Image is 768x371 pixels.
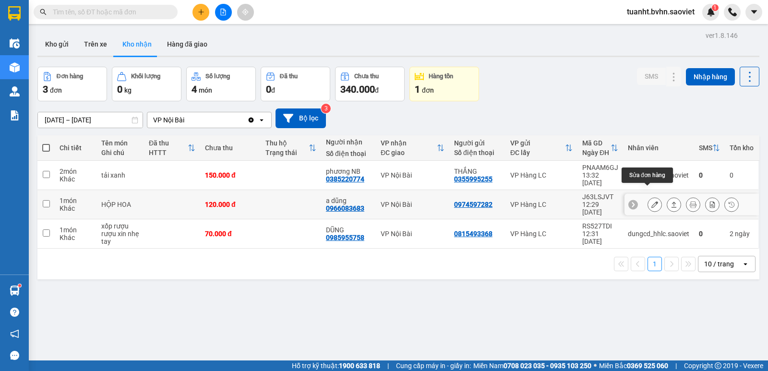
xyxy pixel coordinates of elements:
img: phone-icon [728,8,737,16]
div: Tồn kho [730,144,754,152]
input: Selected VP Nội Bài. [185,115,186,125]
button: Đã thu0đ [261,67,330,101]
span: kg [124,86,132,94]
div: Khác [60,204,92,212]
span: Cung cấp máy in - giấy in: [396,360,471,371]
span: search [40,9,47,15]
div: Ngày ĐH [582,149,611,156]
div: SMS [699,144,712,152]
th: Toggle SortBy [505,135,577,161]
div: Chưa thu [354,73,379,80]
button: aim [237,4,254,21]
div: phương NB [326,168,371,175]
span: copyright [715,362,721,369]
div: Số điện thoại [326,150,371,157]
button: Kho gửi [37,33,76,56]
sup: 3 [321,104,331,113]
button: file-add [215,4,232,21]
div: 0985955758 [326,234,364,241]
div: rượu xin nhẹ tay [101,230,139,245]
div: 2 món [60,168,92,175]
div: 0 [699,230,720,238]
strong: 0369 525 060 [627,362,668,370]
div: tải xanh [101,171,139,179]
div: THẮNG [454,168,501,175]
div: Khác [60,234,92,241]
svg: open [742,260,749,268]
div: Sửa đơn hàng [622,168,673,183]
svg: open [258,116,265,124]
span: notification [10,329,19,338]
div: Khối lượng [131,73,160,80]
div: VP Hàng LC [510,201,573,208]
span: 3 [43,84,48,95]
span: question-circle [10,308,19,317]
button: Bộ lọc [276,108,326,128]
div: ver 1.8.146 [706,30,738,41]
img: icon-new-feature [707,8,715,16]
button: Kho nhận [115,33,159,56]
button: 1 [648,257,662,271]
div: 1 món [60,226,92,234]
img: warehouse-icon [10,286,20,296]
div: PNAAM6GJ [582,164,618,171]
div: 0355995255 [454,175,492,183]
div: Hàng tồn [429,73,453,80]
div: Đơn hàng [57,73,83,80]
strong: 1900 633 818 [339,362,380,370]
span: file-add [220,9,227,15]
th: Toggle SortBy [694,135,725,161]
div: Trạng thái [265,149,309,156]
input: Tìm tên, số ĐT hoặc mã đơn [53,7,166,17]
button: Trên xe [76,33,115,56]
div: HỘP HOA [101,201,139,208]
button: Chưa thu340.000đ [335,67,405,101]
span: Miền Nam [473,360,591,371]
div: Mã GD [582,139,611,147]
button: Đơn hàng3đơn [37,67,107,101]
span: 1 [713,4,717,11]
div: 0815493368 [454,230,492,238]
th: Toggle SortBy [577,135,623,161]
img: logo-vxr [8,6,21,21]
svg: Clear value [247,116,255,124]
div: ĐC giao [381,149,437,156]
div: Sửa đơn hàng [648,197,662,212]
sup: 1 [712,4,719,11]
div: Đã thu [280,73,298,80]
div: Chi tiết [60,144,92,152]
div: Nhân viên [628,144,689,152]
div: 1 món [60,197,92,204]
div: Số lượng [205,73,230,80]
span: đơn [50,86,62,94]
div: 2 [730,230,754,238]
strong: 0708 023 035 - 0935 103 250 [504,362,591,370]
div: Chưa thu [205,144,256,152]
th: Toggle SortBy [144,135,200,161]
div: 12:29 [DATE] [582,201,618,216]
div: 0385220774 [326,175,364,183]
div: VP gửi [510,139,565,147]
div: 0 [699,171,720,179]
div: 120.000 đ [205,201,256,208]
div: Giao hàng [667,197,681,212]
div: VP Nội Bài [153,115,184,125]
div: 0974597282 [454,201,492,208]
div: Đã thu [149,139,188,147]
button: Hàng đã giao [159,33,215,56]
button: Khối lượng0kg [112,67,181,101]
div: VP nhận [381,139,437,147]
div: RS527TDI [582,222,618,230]
div: 0966083683 [326,204,364,212]
span: 4 [192,84,197,95]
span: aim [242,9,249,15]
input: Select a date range. [38,112,143,128]
div: VP Nội Bài [381,171,444,179]
div: 10 / trang [704,259,734,269]
button: Số lượng4món [186,67,256,101]
span: 1 [415,84,420,95]
span: plus [198,9,204,15]
div: Người nhận [326,138,371,146]
span: | [387,360,389,371]
div: HTTT [149,149,188,156]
